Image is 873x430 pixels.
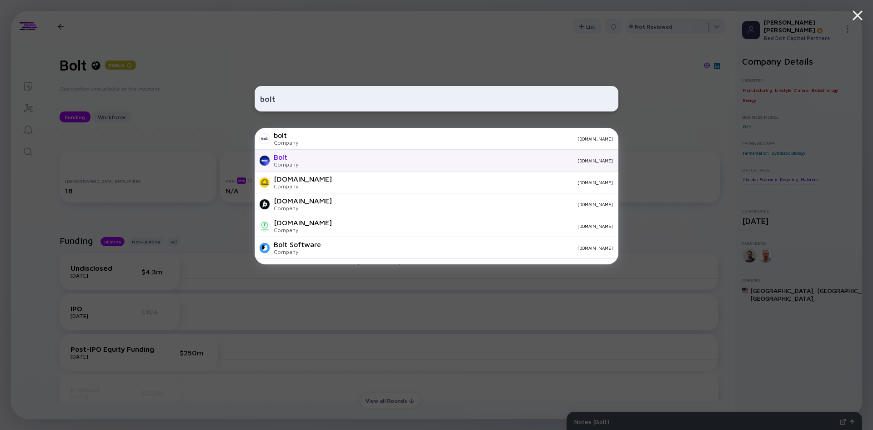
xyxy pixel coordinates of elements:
[274,131,298,139] div: bolt
[274,153,298,161] div: Bolt
[339,202,613,207] div: [DOMAIN_NAME]
[274,205,332,212] div: Company
[339,223,613,229] div: [DOMAIN_NAME]
[274,197,332,205] div: [DOMAIN_NAME]
[306,158,613,163] div: [DOMAIN_NAME]
[274,161,298,168] div: Company
[274,227,332,233] div: Company
[274,248,321,255] div: Company
[274,240,321,248] div: Bolt Software
[339,180,613,185] div: [DOMAIN_NAME]
[328,245,613,251] div: [DOMAIN_NAME]
[274,183,332,190] div: Company
[260,91,613,107] input: Search Company or Investor...
[274,175,332,183] div: [DOMAIN_NAME]
[274,139,298,146] div: Company
[274,218,332,227] div: [DOMAIN_NAME]
[306,136,613,142] div: [DOMAIN_NAME]
[274,262,401,270] div: BOLT ON TECHNOLOGY (Automotive)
